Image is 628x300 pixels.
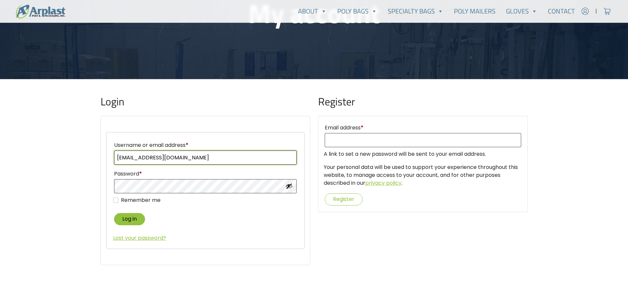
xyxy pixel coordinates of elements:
[101,95,310,108] h2: Login
[121,196,161,204] label: Remember me
[114,140,297,150] label: Username or email address
[285,182,293,190] button: Show password
[325,123,521,133] label: Email address
[324,150,522,158] p: A link to set a new password will be sent to your email address.
[501,5,543,18] a: Gloves
[325,193,363,205] button: Register
[293,5,332,18] a: About
[114,213,145,225] button: Log in
[449,5,501,18] a: Poly Mailers
[595,7,597,15] span: |
[324,163,522,187] p: Your personal data will be used to support your experience throughout this website, to manage acc...
[365,179,402,187] a: privacy policy
[114,169,297,179] label: Password
[382,5,449,18] a: Specialty Bags
[318,95,528,108] h2: Register
[113,234,166,242] a: Lost your password?
[16,4,65,18] img: logo
[543,5,580,18] a: Contact
[332,5,382,18] a: Poly Bags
